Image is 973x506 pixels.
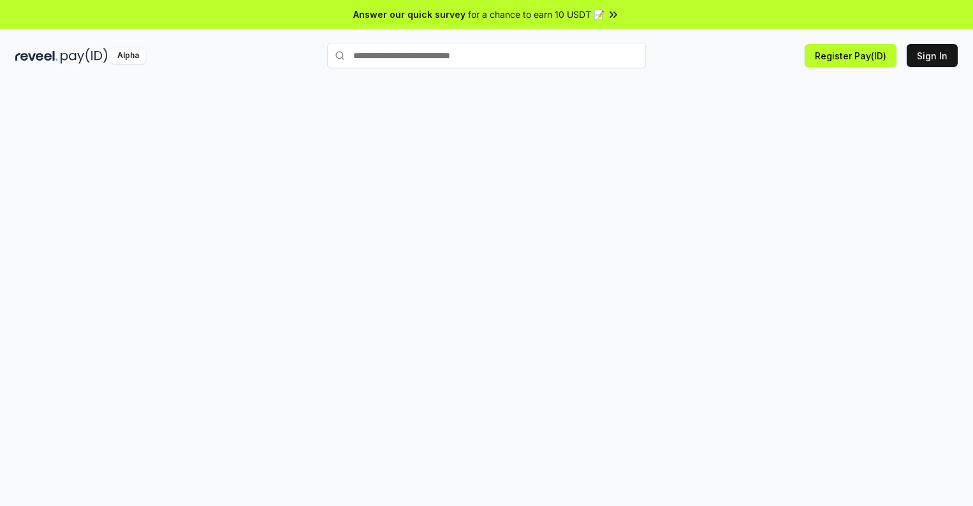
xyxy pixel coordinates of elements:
[353,8,465,21] span: Answer our quick survey
[61,48,108,64] img: pay_id
[907,44,958,67] button: Sign In
[110,48,146,64] div: Alpha
[805,44,896,67] button: Register Pay(ID)
[468,8,604,21] span: for a chance to earn 10 USDT 📝
[15,48,58,64] img: reveel_dark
